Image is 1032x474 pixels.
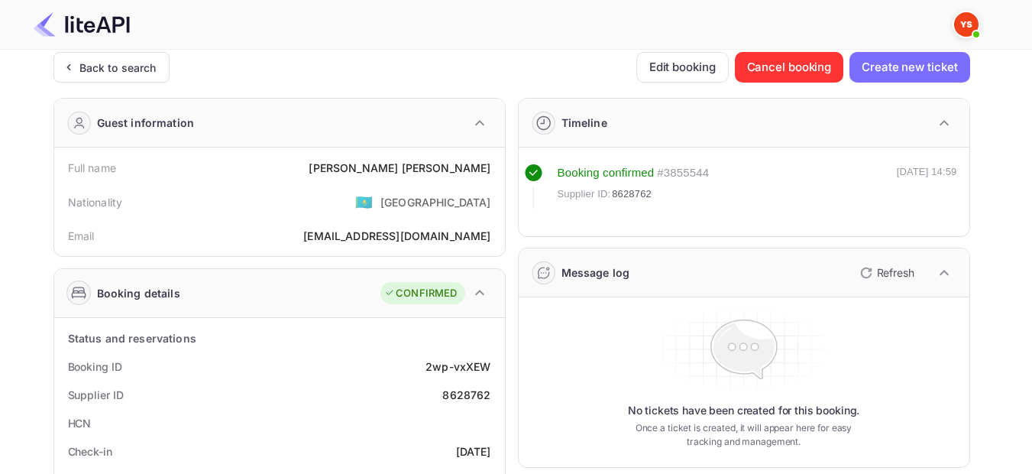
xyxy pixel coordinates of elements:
div: Booking confirmed [558,164,655,182]
div: Status and reservations [68,330,196,346]
button: Create new ticket [849,52,969,83]
p: Refresh [877,265,914,281]
img: LiteAPI Logo [34,12,130,37]
div: Booking details [97,285,180,301]
div: Supplier ID [68,387,124,403]
div: 2wp-vxXEW [425,359,490,375]
div: [DATE] 14:59 [897,164,957,209]
div: Full name [68,160,116,176]
p: Once a ticket is created, it will appear here for easy tracking and management. [623,421,865,449]
div: Booking ID [68,359,122,375]
button: Refresh [851,261,920,285]
button: Edit booking [636,52,729,83]
div: [EMAIL_ADDRESS][DOMAIN_NAME] [303,228,490,244]
p: No tickets have been created for this booking. [628,403,860,418]
div: Nationality [68,194,123,210]
div: [PERSON_NAME] [PERSON_NAME] [309,160,490,176]
span: Supplier ID: [558,187,611,202]
span: United States [355,188,373,216]
div: # 3855544 [657,164,709,182]
div: Check-in [68,443,112,459]
div: Guest information [97,115,195,131]
div: 8628762 [442,387,490,403]
div: [DATE] [456,443,491,459]
img: Yandex Support [954,12,979,37]
div: HCN [68,415,92,431]
div: Timeline [561,115,607,131]
div: CONFIRMED [384,286,457,301]
div: Message log [561,265,630,281]
button: Cancel booking [735,52,844,83]
div: Back to search [79,60,157,76]
div: [GEOGRAPHIC_DATA] [380,194,491,210]
span: 8628762 [612,187,652,202]
div: Email [68,228,95,244]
